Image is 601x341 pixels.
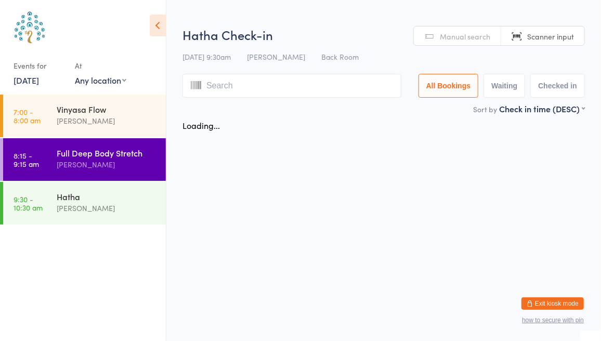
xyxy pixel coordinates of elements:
[14,151,39,168] time: 8:15 - 9:15 am
[10,8,49,47] img: Australian School of Meditation & Yoga
[321,51,359,62] span: Back Room
[522,317,584,324] button: how to secure with pin
[182,26,585,43] h2: Hatha Check-in
[247,51,305,62] span: [PERSON_NAME]
[14,108,41,124] time: 7:00 - 8:00 am
[499,103,585,114] div: Check in time (DESC)
[182,74,401,98] input: Search
[57,103,157,115] div: Vinyasa Flow
[3,95,166,137] a: 7:00 -8:00 amVinyasa Flow[PERSON_NAME]
[14,195,43,212] time: 9:30 - 10:30 am
[521,297,584,310] button: Exit kiosk mode
[419,74,479,98] button: All Bookings
[75,57,126,74] div: At
[473,104,497,114] label: Sort by
[182,51,231,62] span: [DATE] 9:30am
[57,202,157,214] div: [PERSON_NAME]
[527,31,574,42] span: Scanner input
[57,159,157,170] div: [PERSON_NAME]
[57,147,157,159] div: Full Deep Body Stretch
[530,74,585,98] button: Checked in
[3,138,166,181] a: 8:15 -9:15 amFull Deep Body Stretch[PERSON_NAME]
[14,57,64,74] div: Events for
[440,31,490,42] span: Manual search
[484,74,525,98] button: Waiting
[14,74,39,86] a: [DATE]
[3,182,166,225] a: 9:30 -10:30 amHatha[PERSON_NAME]
[57,115,157,127] div: [PERSON_NAME]
[182,120,220,131] div: Loading...
[57,191,157,202] div: Hatha
[75,74,126,86] div: Any location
